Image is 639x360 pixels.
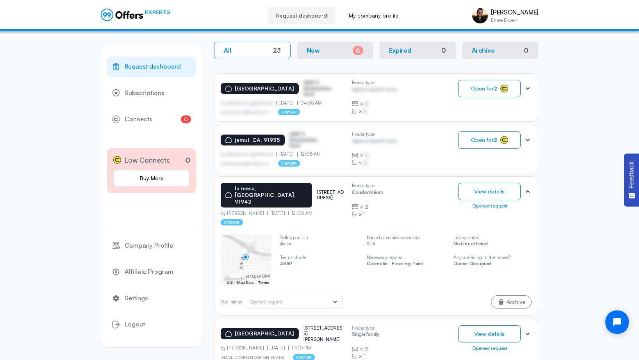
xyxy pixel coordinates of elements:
p: 04:35 AM [297,100,322,106]
span: B [364,108,367,115]
span: 0 [181,115,191,123]
p: House type [352,80,397,85]
div: × [352,100,397,108]
p: Selling option [280,235,358,240]
span: B [365,100,368,108]
div: × [352,108,397,115]
p: [STREET_ADDRESS] [317,190,346,201]
div: × [352,203,383,211]
a: EXPERTS [101,9,170,21]
p: asdfasdfasasfd@asdfasd.asf [221,110,269,114]
span: B [365,151,368,159]
p: Agrwsv qwervf oiuns [352,87,397,94]
span: Open for [471,85,497,92]
p: by [PERSON_NAME] [221,345,267,351]
p: No it's not listed [453,241,532,248]
button: Open for2 [458,131,521,149]
a: Subscriptions [107,83,196,103]
button: View details [458,325,521,342]
swiper-slide: 1 / 4 [221,235,271,286]
span: Connects [125,114,152,124]
p: Single family [352,332,379,339]
p: New [307,47,320,54]
p: Cosmetic - Flooring, Paint [367,261,445,268]
p: [DATE] [276,100,297,106]
a: Connects0 [107,109,196,129]
span: 2 [365,345,368,353]
p: 2-5 [367,241,445,248]
p: asdfasdfasasfd@asdfasd.asf [221,161,269,166]
span: Opened request [250,299,282,305]
swiper-slide: 4 / 4 [453,235,532,275]
p: Estate Expert [491,18,538,23]
p: 11:00 PM [288,345,311,351]
button: View details [458,183,521,200]
div: × [352,159,397,167]
span: Affiliate Program [125,267,173,277]
p: Terms of sale [280,255,358,260]
div: 6 [353,46,363,55]
img: Aris Anagnos [472,8,488,23]
p: House type [352,131,397,137]
p: ASDF S Sfasfdasfdas Dasd [303,80,343,97]
p: owner [278,109,300,115]
div: 0 [441,47,446,54]
span: Request dashboard [125,62,181,72]
button: Logout [107,314,196,335]
div: × [352,211,383,218]
span: Feedback [628,161,635,188]
p: [PERSON_NAME] [491,9,538,16]
strong: 2 [494,85,497,92]
p: [STREET_ADDRESS][PERSON_NAME] [303,325,343,342]
span: Open for [471,137,497,143]
span: EXPERTS [145,9,170,16]
p: House type [352,183,383,188]
a: My company profile [340,7,407,24]
p: [GEOGRAPHIC_DATA] [235,330,294,337]
p: As-is [280,241,358,248]
p: [DATE] [267,345,288,351]
p: 12:00 AM [288,211,313,216]
p: Period of estate ownership [367,235,445,240]
span: 2 [365,203,368,211]
p: la mesa, [GEOGRAPHIC_DATA], 91942 [235,185,307,205]
span: 1 [364,211,366,218]
p: ASDF S Sfasfdasfdas Dasd [289,131,328,148]
a: Buy More [113,170,190,187]
button: New6 [297,42,373,59]
p: House type [352,325,379,331]
a: Settings [107,288,196,309]
p: Necessary repairs [367,255,445,260]
a: Affiliate Program [107,262,196,282]
p: Expired [389,47,411,54]
a: [EMAIL_ADDRESS][DOMAIN_NAME] [221,355,284,360]
a: Request dashboard [268,7,336,24]
span: Settings [125,293,148,303]
swiper-slide: 3 / 4 [367,235,445,275]
button: Feedback - Show survey [624,153,639,206]
strong: 2 [494,137,497,143]
p: ASAP [280,261,358,268]
p: Condominium [352,190,383,197]
p: 12:05 AM [297,151,321,157]
p: Anyone living in the house? [453,255,532,260]
p: All [224,47,231,54]
swiper-slide: 2 / 4 [280,235,358,275]
p: owner [221,219,243,225]
div: 0 [524,47,528,54]
a: Company Profile [107,236,196,256]
iframe: Tidio Chat [599,304,635,340]
p: by [PERSON_NAME] [221,211,267,216]
span: Company Profile [125,241,173,251]
p: Deal status [221,299,242,305]
div: Opened request [458,346,521,351]
div: 23 [273,47,281,54]
button: Archive0 [462,42,539,59]
span: Archive [507,299,525,305]
p: owner [278,160,300,167]
p: Listing status [453,235,532,240]
p: 0 [185,155,190,165]
p: [DATE] [267,211,288,216]
span: Subscriptions [125,88,164,98]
